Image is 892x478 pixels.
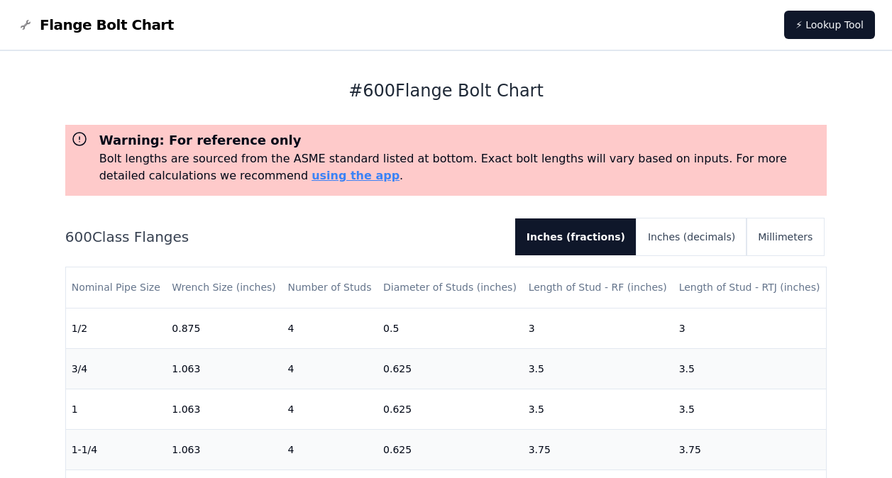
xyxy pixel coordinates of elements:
td: 0.625 [378,429,523,469]
a: using the app [312,169,400,182]
td: 1 [66,389,167,429]
th: Diameter of Studs (inches) [378,267,523,308]
th: Length of Stud - RF (inches) [523,267,673,308]
td: 4 [282,429,378,469]
td: 0.625 [378,348,523,389]
td: 0.875 [166,308,282,348]
h2: 600 Class Flanges [65,227,504,247]
td: 3 [673,308,827,348]
a: ⚡ Lookup Tool [784,11,875,39]
button: Inches (decimals) [637,218,747,255]
th: Nominal Pipe Size [66,267,167,308]
td: 3.75 [673,429,827,469]
p: Bolt lengths are sourced from the ASME standard listed at bottom. Exact bolt lengths will vary ba... [99,150,822,184]
a: Flange Bolt Chart LogoFlange Bolt Chart [17,15,174,35]
td: 3/4 [66,348,167,389]
td: 1.063 [166,429,282,469]
td: 4 [282,348,378,389]
td: 3.5 [673,348,827,389]
th: Wrench Size (inches) [166,267,282,308]
td: 3.5 [523,389,673,429]
td: 3.5 [673,389,827,429]
th: Length of Stud - RTJ (inches) [673,267,827,308]
button: Millimeters [747,218,824,255]
h1: # 600 Flange Bolt Chart [65,79,827,102]
span: Flange Bolt Chart [40,15,174,35]
img: Flange Bolt Chart Logo [17,16,34,33]
td: 0.5 [378,308,523,348]
th: Number of Studs [282,267,378,308]
button: Inches (fractions) [515,218,637,255]
td: 3.5 [523,348,673,389]
td: 3.75 [523,429,673,469]
h3: Warning: For reference only [99,130,822,150]
td: 1-1/4 [66,429,167,469]
td: 4 [282,389,378,429]
td: 0.625 [378,389,523,429]
td: 1.063 [166,389,282,429]
td: 4 [282,308,378,348]
td: 1/2 [66,308,167,348]
td: 3 [523,308,673,348]
td: 1.063 [166,348,282,389]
